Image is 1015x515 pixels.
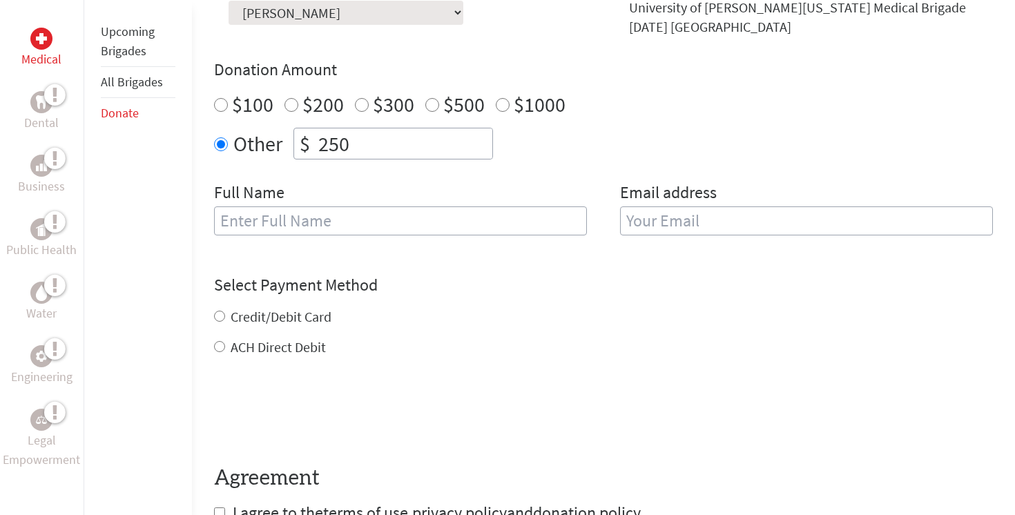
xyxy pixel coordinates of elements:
input: Your Email [620,206,993,235]
label: Other [233,128,282,159]
img: Dental [36,95,47,108]
img: Medical [36,33,47,44]
p: Legal Empowerment [3,431,81,469]
a: Donate [101,105,139,121]
p: Business [18,177,65,196]
label: $500 [443,91,485,117]
p: Dental [24,113,59,133]
a: EngineeringEngineering [11,345,72,387]
a: All Brigades [101,74,163,90]
a: DentalDental [24,91,59,133]
li: All Brigades [101,67,175,98]
li: Donate [101,98,175,128]
a: Upcoming Brigades [101,23,155,59]
p: Water [26,304,57,323]
label: Credit/Debit Card [231,308,331,325]
label: $200 [302,91,344,117]
a: MedicalMedical [21,28,61,69]
a: BusinessBusiness [18,155,65,196]
div: $ [294,128,316,159]
label: Email address [620,182,717,206]
h4: Select Payment Method [214,274,993,296]
a: Public HealthPublic Health [6,218,77,260]
div: Engineering [30,345,52,367]
h4: Agreement [214,466,993,491]
div: Water [30,282,52,304]
label: Full Name [214,182,284,206]
label: $300 [373,91,414,117]
div: Business [30,155,52,177]
iframe: reCAPTCHA [214,385,424,438]
p: Public Health [6,240,77,260]
input: Enter Amount [316,128,492,159]
img: Legal Empowerment [36,416,47,424]
div: Legal Empowerment [30,409,52,431]
div: Dental [30,91,52,113]
div: Public Health [30,218,52,240]
li: Upcoming Brigades [101,17,175,67]
img: Business [36,160,47,171]
img: Public Health [36,222,47,236]
div: Medical [30,28,52,50]
input: Enter Full Name [214,206,587,235]
img: Engineering [36,351,47,362]
label: $100 [232,91,273,117]
h4: Donation Amount [214,59,993,81]
label: ACH Direct Debit [231,338,326,356]
label: $1000 [514,91,565,117]
a: Legal EmpowermentLegal Empowerment [3,409,81,469]
p: Engineering [11,367,72,387]
img: Water [36,284,47,300]
p: Medical [21,50,61,69]
a: WaterWater [26,282,57,323]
